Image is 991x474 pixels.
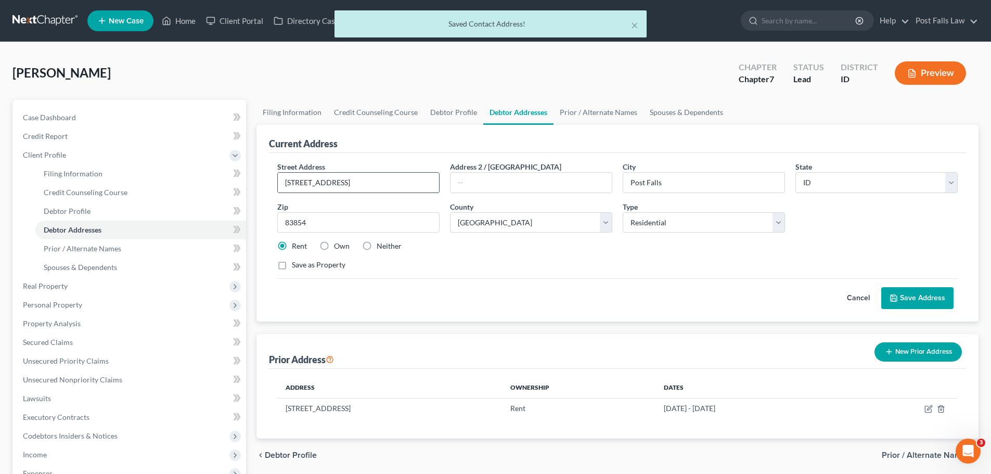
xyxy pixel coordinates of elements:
a: Filing Information [35,164,246,183]
a: Lawsuits [15,389,246,408]
input: Enter street address [278,173,439,193]
a: Unsecured Priority Claims [15,352,246,370]
button: Cancel [835,288,881,309]
span: Income [23,450,47,459]
span: State [795,162,812,171]
a: Prior / Alternate Names [35,239,246,258]
span: County [450,202,473,211]
div: Prior Address [269,353,334,366]
span: Filing Information [44,169,102,178]
th: Dates [655,377,843,398]
span: Credit Counseling Course [44,188,127,197]
div: Chapter [739,73,777,85]
input: -- [451,173,612,193]
label: Neither [377,241,402,251]
div: Status [793,61,824,73]
span: Street Address [277,162,325,171]
button: Prior / Alternate Names chevron_right [882,451,979,459]
span: Lawsuits [23,394,51,403]
a: Spouses & Dependents [643,100,729,125]
a: Executory Contracts [15,408,246,427]
a: Debtor Profile [35,202,246,221]
div: Chapter [739,61,777,73]
span: Secured Claims [23,338,73,347]
a: Debtor Addresses [483,100,554,125]
label: Address 2 / [GEOGRAPHIC_DATA] [450,161,561,172]
a: Unsecured Nonpriority Claims [15,370,246,389]
a: Credit Counseling Course [35,183,246,202]
span: Personal Property [23,300,82,309]
span: Prior / Alternate Names [44,244,121,253]
i: chevron_left [256,451,265,459]
span: 3 [977,439,985,447]
th: Address [277,377,502,398]
input: XXXXX [277,212,440,233]
a: Secured Claims [15,333,246,352]
span: Debtor Profile [265,451,317,459]
button: Save Address [881,287,954,309]
th: Ownership [502,377,655,398]
a: Spouses & Dependents [35,258,246,277]
span: Unsecured Priority Claims [23,356,109,365]
span: Prior / Alternate Names [882,451,970,459]
span: Case Dashboard [23,113,76,122]
iframe: Intercom live chat [956,439,981,464]
a: Credit Counseling Course [328,100,424,125]
input: Enter city... [623,173,784,193]
label: Type [623,201,638,212]
a: Filing Information [256,100,328,125]
div: Saved Contact Address! [343,19,638,29]
span: Property Analysis [23,319,81,328]
span: Real Property [23,281,68,290]
a: Property Analysis [15,314,246,333]
a: Debtor Addresses [35,221,246,239]
div: Lead [793,73,824,85]
span: Zip [277,202,288,211]
button: chevron_left Debtor Profile [256,451,317,459]
div: District [841,61,878,73]
span: Spouses & Dependents [44,263,117,272]
a: Prior / Alternate Names [554,100,643,125]
span: Codebtors Insiders & Notices [23,431,118,440]
a: Credit Report [15,127,246,146]
button: Preview [895,61,966,85]
button: × [631,19,638,31]
span: Debtor Addresses [44,225,101,234]
button: New Prior Address [874,342,962,362]
td: [DATE] - [DATE] [655,398,843,418]
a: Debtor Profile [424,100,483,125]
td: [STREET_ADDRESS] [277,398,502,418]
label: Save as Property [292,260,345,270]
span: Credit Report [23,132,68,140]
span: Debtor Profile [44,207,91,215]
span: Unsecured Nonpriority Claims [23,375,122,384]
a: Case Dashboard [15,108,246,127]
span: City [623,162,636,171]
td: Rent [502,398,655,418]
span: [PERSON_NAME] [12,65,111,80]
span: Executory Contracts [23,413,89,421]
span: Client Profile [23,150,66,159]
div: ID [841,73,878,85]
label: Rent [292,241,307,251]
label: Own [334,241,350,251]
div: Current Address [269,137,338,150]
span: 7 [769,74,774,84]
